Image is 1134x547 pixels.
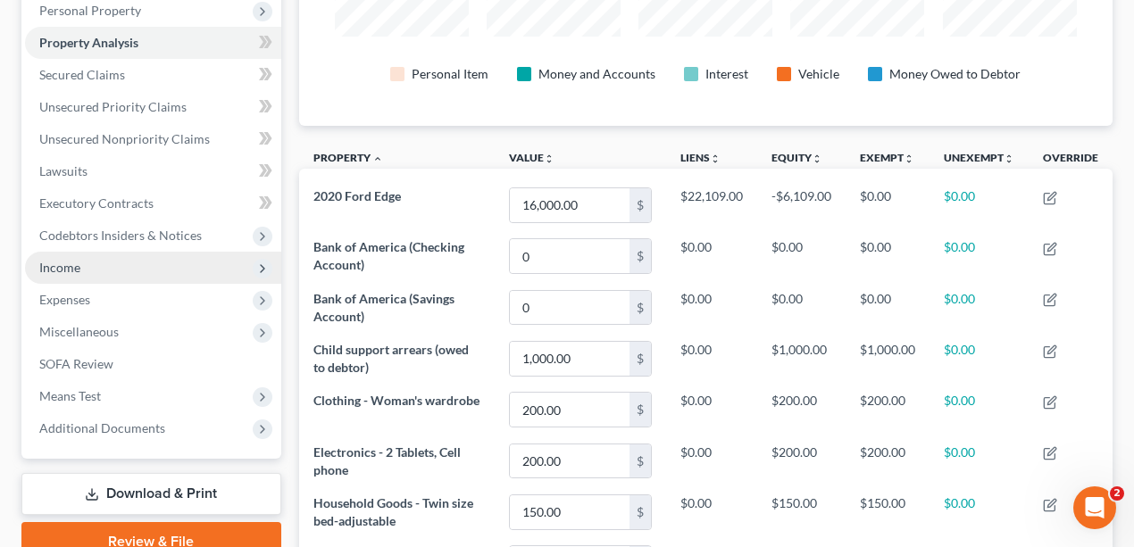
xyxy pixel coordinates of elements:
[846,282,930,333] td: $0.00
[944,151,1014,164] a: Unexemptunfold_more
[510,495,630,529] input: 0.00
[812,153,822,164] i: unfold_more
[757,179,846,230] td: -$6,109.00
[313,291,454,324] span: Bank of America (Savings Account)
[313,151,383,164] a: Property expand_less
[25,27,281,59] a: Property Analysis
[846,486,930,537] td: $150.00
[544,153,554,164] i: unfold_more
[39,195,154,211] span: Executory Contracts
[666,333,757,384] td: $0.00
[846,435,930,486] td: $200.00
[666,179,757,230] td: $22,109.00
[39,260,80,275] span: Income
[757,282,846,333] td: $0.00
[39,67,125,82] span: Secured Claims
[630,342,651,376] div: $
[630,239,651,273] div: $
[25,59,281,91] a: Secured Claims
[39,420,165,435] span: Additional Documents
[757,486,846,537] td: $150.00
[930,333,1029,384] td: $0.00
[846,333,930,384] td: $1,000.00
[25,123,281,155] a: Unsecured Nonpriority Claims
[39,163,88,178] span: Lawsuits
[630,188,651,222] div: $
[889,65,1021,83] div: Money Owed to Debtor
[510,291,630,325] input: 0.00
[757,231,846,282] td: $0.00
[930,385,1029,435] td: $0.00
[313,239,464,272] span: Bank of America (Checking Account)
[313,495,473,528] span: Household Goods - Twin size bed-adjustable
[846,385,930,435] td: $200.00
[930,282,1029,333] td: $0.00
[630,393,651,427] div: $
[630,495,651,529] div: $
[710,153,721,164] i: unfold_more
[25,348,281,380] a: SOFA Review
[930,435,1029,486] td: $0.00
[930,231,1029,282] td: $0.00
[666,385,757,435] td: $0.00
[25,91,281,123] a: Unsecured Priority Claims
[904,153,914,164] i: unfold_more
[313,188,401,203] span: 2020 Ford Edge
[666,282,757,333] td: $0.00
[39,35,138,50] span: Property Analysis
[39,3,141,18] span: Personal Property
[39,228,202,243] span: Codebtors Insiders & Notices
[798,65,839,83] div: Vehicle
[930,179,1029,230] td: $0.00
[630,291,651,325] div: $
[1110,486,1124,501] span: 2
[510,393,630,427] input: 0.00
[509,151,554,164] a: Valueunfold_more
[412,65,488,83] div: Personal Item
[860,151,914,164] a: Exemptunfold_more
[313,342,469,375] span: Child support arrears (owed to debtor)
[771,151,822,164] a: Equityunfold_more
[538,65,655,83] div: Money and Accounts
[39,388,101,403] span: Means Test
[39,292,90,307] span: Expenses
[846,179,930,230] td: $0.00
[757,435,846,486] td: $200.00
[21,473,281,515] a: Download & Print
[39,324,119,339] span: Miscellaneous
[313,444,461,477] span: Electronics - 2 Tablets, Cell phone
[39,356,113,371] span: SOFA Review
[846,231,930,282] td: $0.00
[757,333,846,384] td: $1,000.00
[680,151,721,164] a: Liensunfold_more
[630,444,651,478] div: $
[25,155,281,187] a: Lawsuits
[25,187,281,220] a: Executory Contracts
[510,444,630,478] input: 0.00
[39,131,210,146] span: Unsecured Nonpriority Claims
[372,153,383,164] i: expand_less
[930,486,1029,537] td: $0.00
[757,385,846,435] td: $200.00
[510,239,630,273] input: 0.00
[1029,140,1113,180] th: Override
[39,99,187,114] span: Unsecured Priority Claims
[1004,153,1014,164] i: unfold_more
[510,342,630,376] input: 0.00
[666,231,757,282] td: $0.00
[313,393,479,408] span: Clothing - Woman's wardrobe
[705,65,748,83] div: Interest
[666,486,757,537] td: $0.00
[666,435,757,486] td: $0.00
[1073,486,1116,529] iframe: Intercom live chat
[510,188,630,222] input: 0.00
